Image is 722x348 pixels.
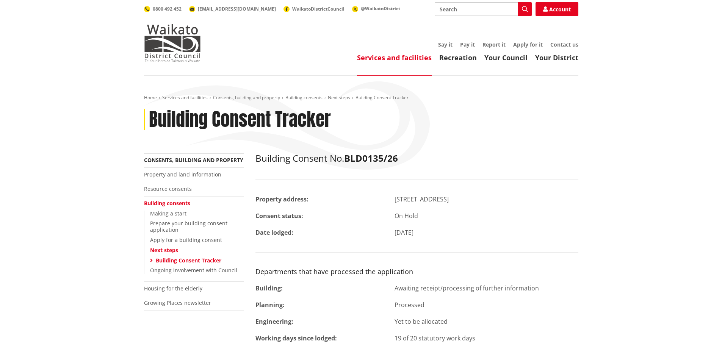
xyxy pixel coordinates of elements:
[144,24,201,62] img: Waikato District Council - Te Kaunihera aa Takiwaa o Waikato
[144,200,190,207] a: Building consents
[357,53,432,62] a: Services and facilities
[144,94,157,101] a: Home
[687,316,714,343] iframe: Messenger Launcher
[255,212,303,220] strong: Consent status:
[189,6,276,12] a: [EMAIL_ADDRESS][DOMAIN_NAME]
[439,53,477,62] a: Recreation
[255,334,337,342] strong: Working days since lodged:
[536,2,578,16] a: Account
[255,228,293,237] strong: Date lodged:
[255,153,578,164] h2: Building Consent No.
[484,53,528,62] a: Your Council
[255,317,293,326] strong: Engineering:
[213,94,280,101] a: Consents, building and property
[389,228,584,237] div: [DATE]
[150,236,222,243] a: Apply for a building consent
[550,41,578,48] a: Contact us
[162,94,208,101] a: Services and facilities
[535,53,578,62] a: Your District
[144,285,202,292] a: Housing for the elderly
[150,220,227,233] a: Prepare your building consent application
[283,6,345,12] a: WaikatoDistrictCouncil
[356,94,409,101] span: Building Consent Tracker
[438,41,453,48] a: Say it
[149,109,331,131] h1: Building Consent Tracker
[255,195,309,203] strong: Property address:
[389,334,584,343] div: 19 of 20 statutory work days
[344,152,398,164] strong: BLD0135/26
[285,94,323,101] a: Building consents
[255,284,283,292] strong: Building:
[255,268,578,276] h3: Departments that have processed the application
[144,156,243,164] a: Consents, building and property
[150,210,186,217] a: Making a start
[144,299,211,306] a: Growing Places newsletter
[292,6,345,12] span: WaikatoDistrictCouncil
[389,284,584,293] div: Awaiting receipt/processing of further information
[352,5,400,12] a: @WaikatoDistrict
[153,6,182,12] span: 0800 492 452
[435,2,532,16] input: Search input
[389,195,584,204] div: [STREET_ADDRESS]
[389,300,584,309] div: Processed
[150,247,178,254] a: Next steps
[361,5,400,12] span: @WaikatoDistrict
[198,6,276,12] span: [EMAIL_ADDRESS][DOMAIN_NAME]
[150,267,237,274] a: Ongoing involvement with Council
[144,6,182,12] a: 0800 492 452
[460,41,475,48] a: Pay it
[389,211,584,220] div: On Hold
[144,185,192,192] a: Resource consents
[144,171,221,178] a: Property and land information
[144,95,578,101] nav: breadcrumb
[389,317,584,326] div: Yet to be allocated
[328,94,350,101] a: Next steps
[156,257,221,264] a: Building Consent Tracker
[482,41,506,48] a: Report it
[255,301,285,309] strong: Planning:
[513,41,543,48] a: Apply for it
